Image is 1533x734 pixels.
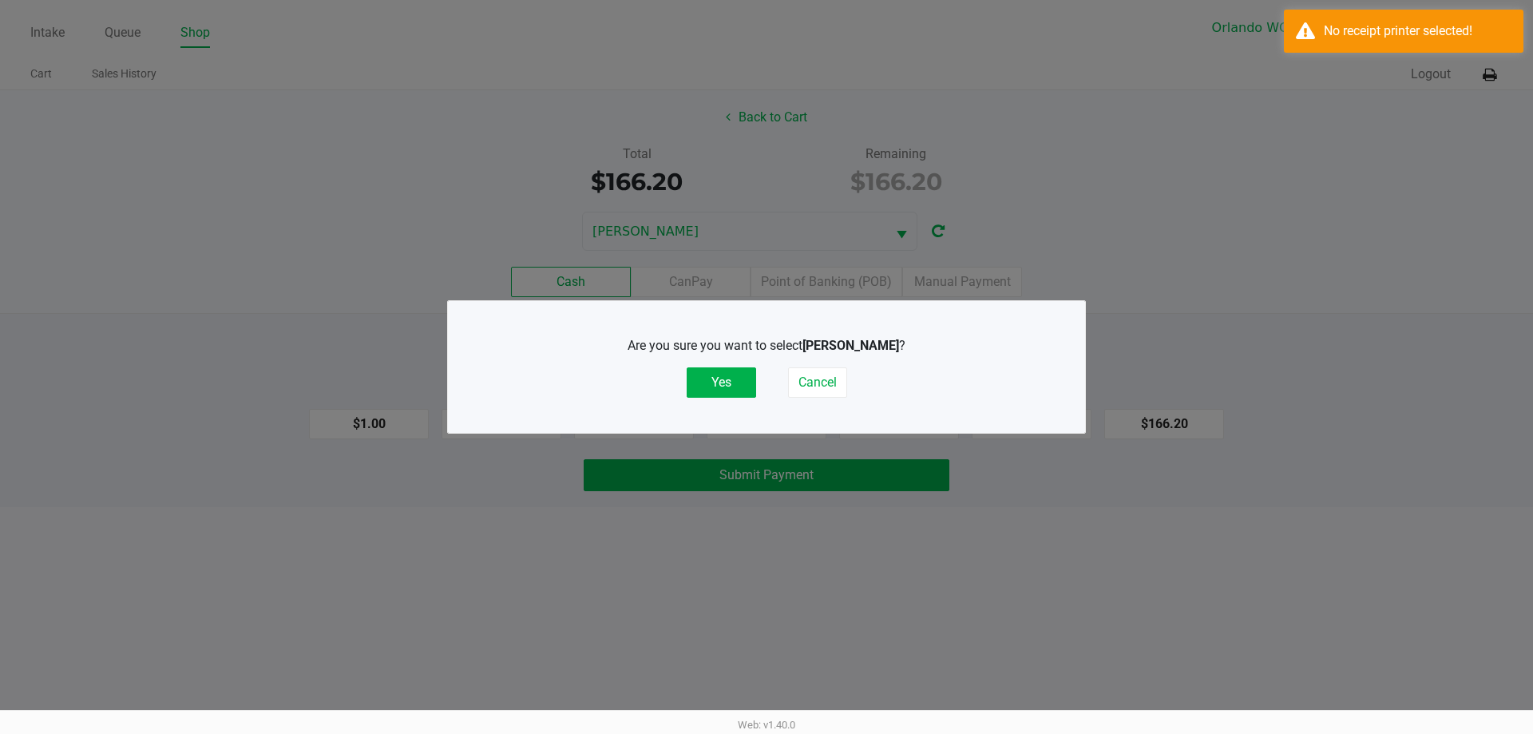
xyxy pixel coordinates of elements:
div: No receipt printer selected! [1324,22,1511,41]
b: [PERSON_NAME] [802,338,899,353]
span: Web: v1.40.0 [738,719,795,731]
button: Yes [687,367,756,398]
p: Are you sure you want to select ? [492,336,1041,355]
button: Cancel [788,367,847,398]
